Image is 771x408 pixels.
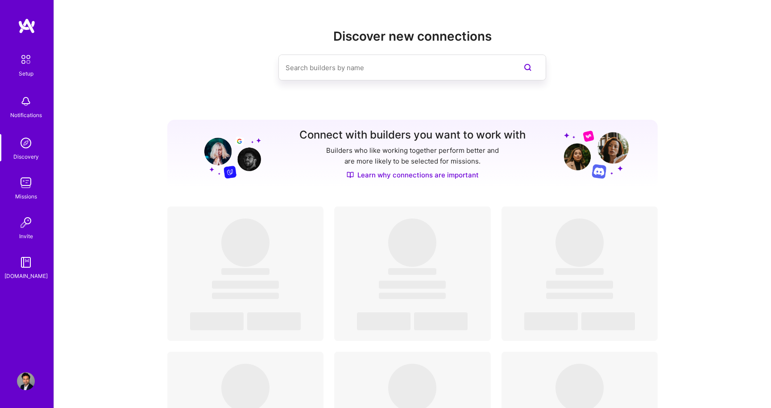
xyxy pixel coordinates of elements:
[17,50,35,69] img: setup
[286,56,503,79] input: Search builders by name
[388,268,436,275] span: ‌
[221,219,269,267] span: ‌
[17,134,35,152] img: discovery
[379,293,446,299] span: ‌
[15,192,37,201] div: Missions
[19,69,33,78] div: Setup
[10,110,42,120] div: Notifications
[19,231,33,241] div: Invite
[388,219,436,267] span: ‌
[379,281,446,289] span: ‌
[4,271,48,281] div: [DOMAIN_NAME]
[17,253,35,271] img: guide book
[414,312,468,330] span: ‌
[546,293,613,299] span: ‌
[299,129,526,142] h3: Connect with builders you want to work with
[347,170,479,180] a: Learn why connections are important
[555,219,604,267] span: ‌
[212,293,279,299] span: ‌
[17,214,35,231] img: Invite
[15,372,37,390] a: User Avatar
[167,29,658,44] h2: Discover new connections
[17,93,35,110] img: bell
[524,312,578,330] span: ‌
[564,130,629,179] img: Grow your network
[347,171,354,179] img: Discover
[555,268,604,275] span: ‌
[581,312,635,330] span: ‌
[196,130,261,179] img: Grow your network
[546,281,613,289] span: ‌
[247,312,301,330] span: ‌
[522,62,533,73] i: icon SearchPurple
[17,174,35,192] img: teamwork
[13,152,39,161] div: Discovery
[190,312,244,330] span: ‌
[324,145,501,167] p: Builders who like working together perform better and are more likely to be selected for missions.
[212,281,279,289] span: ‌
[357,312,410,330] span: ‌
[18,18,36,34] img: logo
[17,372,35,390] img: User Avatar
[221,268,269,275] span: ‌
